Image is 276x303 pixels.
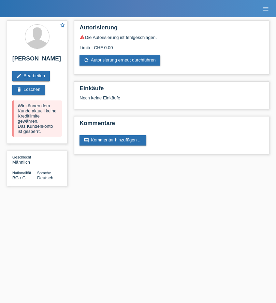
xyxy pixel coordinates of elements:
div: Noch keine Einkäufe [79,95,264,106]
a: deleteLöschen [12,85,45,95]
i: comment [84,137,89,143]
div: Limite: CHF 0.00 [79,40,264,50]
a: commentKommentar hinzufügen ... [79,135,146,146]
div: Die Autorisierung ist fehlgeschlagen. [79,35,264,40]
h2: [PERSON_NAME] [12,55,62,66]
h2: Autorisierung [79,24,264,35]
div: Männlich [12,154,37,165]
a: star_border [59,22,66,29]
span: Nationalität [12,171,31,175]
i: warning [79,35,85,40]
i: delete [16,87,22,92]
h2: Einkäufe [79,85,264,95]
h2: Kommentare [79,120,264,130]
i: refresh [84,57,89,63]
span: Geschlecht [12,155,31,159]
div: Wir können dem Kunde aktuell keine Kreditlimite gewähren. Das Kundenkonto ist gesperrt. [12,100,62,137]
span: Deutsch [37,175,54,180]
span: Bulgarien / C / 25.10.1996 [12,175,26,180]
a: menu [259,6,273,11]
a: editBearbeiten [12,71,50,81]
i: menu [262,5,269,12]
i: star_border [59,22,66,28]
a: refreshAutorisierung erneut durchführen [79,55,160,66]
span: Sprache [37,171,51,175]
i: edit [16,73,22,79]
